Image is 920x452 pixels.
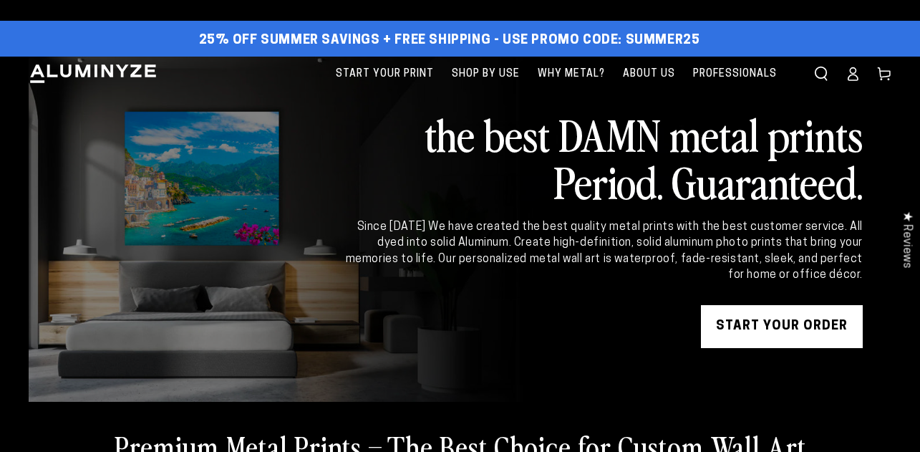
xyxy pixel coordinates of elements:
[343,110,863,205] h2: the best DAMN metal prints Period. Guaranteed.
[531,57,612,92] a: Why Metal?
[199,33,700,49] span: 25% off Summer Savings + Free Shipping - Use Promo Code: SUMMER25
[452,65,520,83] span: Shop By Use
[343,219,863,284] div: Since [DATE] We have created the best quality metal prints with the best customer service. All dy...
[329,57,441,92] a: Start Your Print
[616,57,682,92] a: About Us
[686,57,784,92] a: Professionals
[893,200,920,279] div: Click to open Judge.me floating reviews tab
[29,63,158,85] img: Aluminyze
[336,65,434,83] span: Start Your Print
[693,65,777,83] span: Professionals
[538,65,605,83] span: Why Metal?
[623,65,675,83] span: About Us
[701,305,863,348] a: START YOUR Order
[805,58,837,90] summary: Search our site
[445,57,527,92] a: Shop By Use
